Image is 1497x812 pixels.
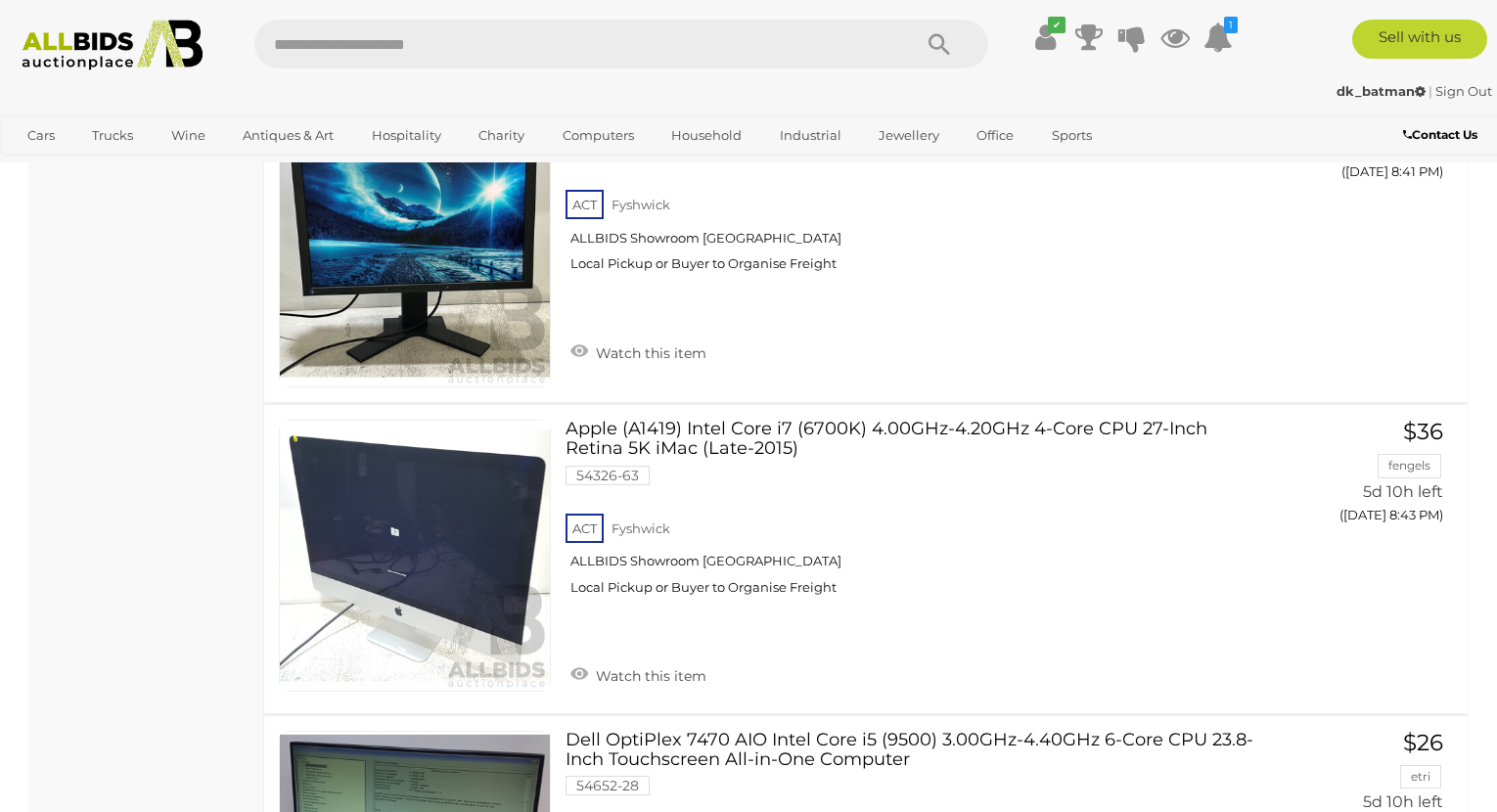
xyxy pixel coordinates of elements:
[658,119,754,152] a: Household
[15,153,179,185] a: [GEOGRAPHIC_DATA]
[1403,127,1477,142] b: Contact Us
[890,20,988,68] button: Search
[866,119,952,152] a: Jewellery
[1403,729,1443,756] span: $26
[1337,83,1426,99] strong: dk_batman
[1039,119,1105,152] a: Sports
[15,119,68,152] a: Cars
[1203,20,1233,55] a: 1
[566,659,711,689] a: Watch this item
[1031,20,1061,55] a: ✔
[359,119,454,152] a: Hospitality
[1282,116,1448,191] a: Start bidding 5d 10h left ([DATE] 8:41 PM)
[12,20,214,70] img: Allbids.com.au
[466,119,537,152] a: Charity
[566,337,711,366] a: Watch this item
[550,119,647,152] a: Computers
[1048,17,1066,33] i: ✔
[159,119,218,152] a: Wine
[591,344,706,362] span: Watch this item
[1403,418,1443,445] span: $36
[1352,20,1487,59] a: Sell with us
[1337,83,1429,99] a: dk_batman
[1403,124,1482,146] a: Contact Us
[1224,17,1238,33] i: 1
[1429,83,1432,99] span: |
[767,119,854,152] a: Industrial
[964,119,1026,152] a: Office
[1435,83,1492,99] a: Sign Out
[580,420,1253,610] a: Apple (A1419) Intel Core i7 (6700K) 4.00GHz-4.20GHz 4-Core CPU 27-Inch Retina 5K iMac (Late-2015)...
[580,116,1253,288] a: Eizo ColorEdge CG243W (1920 x 1200) 24-Inch Colour Calibration LCD Monitor 54326-64 ACT Fyshwick ...
[230,119,346,152] a: Antiques & Art
[1282,420,1448,534] a: $36 fengels 5d 10h left ([DATE] 8:43 PM)
[79,119,146,152] a: Trucks
[591,667,706,685] span: Watch this item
